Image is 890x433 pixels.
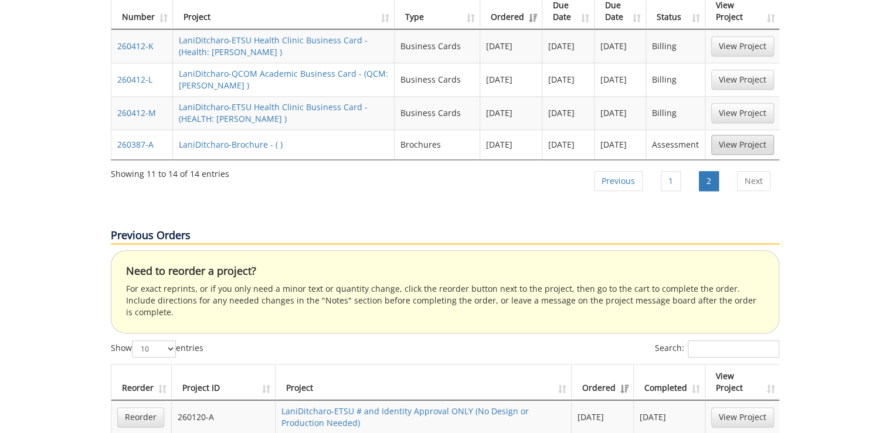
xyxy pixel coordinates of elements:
[117,74,152,85] a: 260412-L
[395,63,480,96] td: Business Cards
[634,364,705,400] th: Completed: activate to sort column ascending
[276,364,572,400] th: Project: activate to sort column ascending
[646,129,705,159] td: Assessment
[688,340,779,357] input: Search:
[595,129,646,159] td: [DATE]
[132,340,176,357] select: Showentries
[705,364,780,400] th: View Project: activate to sort column ascending
[737,171,770,191] a: Next
[179,101,368,124] a: LaniDitcharo-ETSU Health Clinic Business Card - (HEALTH: [PERSON_NAME] )
[542,29,594,63] td: [DATE]
[594,171,643,191] a: Previous
[711,135,774,155] a: View Project
[126,265,764,277] h4: Need to reorder a project?
[661,171,681,191] a: 1
[542,63,594,96] td: [DATE]
[111,364,172,400] th: Reorder: activate to sort column ascending
[646,29,705,63] td: Billing
[172,364,276,400] th: Project ID: activate to sort column ascending
[711,407,774,427] a: View Project
[646,63,705,96] td: Billing
[542,96,594,129] td: [DATE]
[655,340,779,357] label: Search:
[646,96,705,129] td: Billing
[281,405,529,428] a: LaniDitcharo-ETSU # and Identity Approval ONLY (No Design or Production Needed)
[595,96,646,129] td: [DATE]
[111,228,779,244] p: Previous Orders
[699,171,719,191] a: 2
[117,407,164,427] a: Reorder
[480,96,542,129] td: [DATE]
[117,40,154,52] a: 260412-K
[395,96,480,129] td: Business Cards
[711,70,774,90] a: View Project
[117,139,154,150] a: 260387-A
[595,63,646,96] td: [DATE]
[126,283,764,318] p: For exact reprints, or if you only need a minor text or quantity change, click the reorder button...
[572,364,634,400] th: Ordered: activate to sort column ascending
[711,103,774,123] a: View Project
[179,35,368,57] a: LaniDitcharo-ETSU Health Clinic Business Card - (Health: [PERSON_NAME] )
[480,63,542,96] td: [DATE]
[395,129,480,159] td: Brochures
[179,139,283,150] a: LaniDitcharo-Brochure - ( )
[179,68,388,91] a: LaniDitcharo-QCOM Academic Business Card - (QCM: [PERSON_NAME] )
[480,29,542,63] td: [DATE]
[595,29,646,63] td: [DATE]
[542,129,594,159] td: [DATE]
[395,29,480,63] td: Business Cards
[711,36,774,56] a: View Project
[111,340,203,357] label: Show entries
[111,163,229,180] div: Showing 11 to 14 of 14 entries
[117,107,156,118] a: 260412-M
[480,129,542,159] td: [DATE]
